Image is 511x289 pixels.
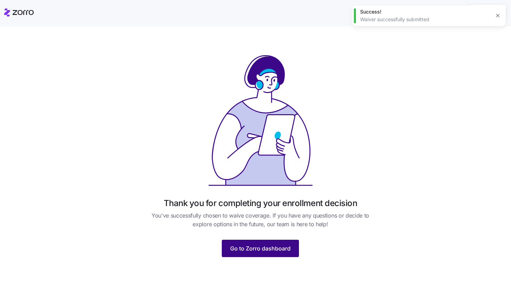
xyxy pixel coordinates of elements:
[360,16,490,23] div: Waiver successfully submitted
[360,8,490,15] div: Success!
[230,244,291,253] span: Go to Zorro dashboard
[144,211,376,229] span: You've successfully chosen to waive coverage. If you have any questions or decide to explore opti...
[222,240,299,257] button: Go to Zorro dashboard
[164,198,357,209] h1: Thank you for completing your enrollment decision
